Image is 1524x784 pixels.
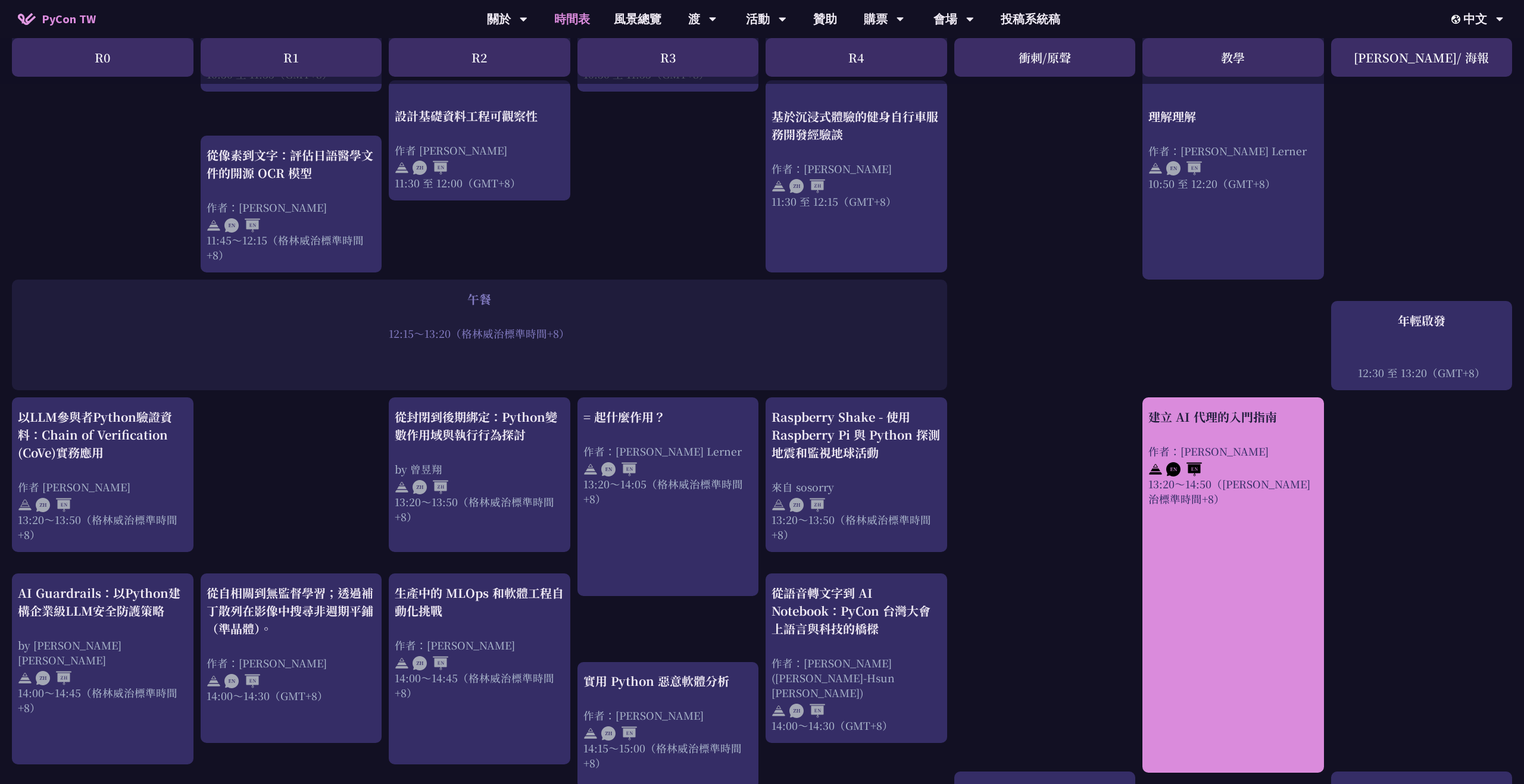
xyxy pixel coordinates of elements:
a: AI Guardrails：以Python建構企業級LLM安全防護策略 by [PERSON_NAME] [PERSON_NAME] 14:00～14:45（格林威治標準時間+8） [18,584,188,754]
img: svg+xml;base64,PHN2ZyB4bWxucz0iaHR0cDovL3d3dy53My5vcmcvMjAwMC9zdmciIHdpZHRoPSIyNCIgaGVpZ2h0PSIyNC... [207,218,221,233]
font: 13:20～13:50（格林威治標準時間+8） [18,512,177,542]
font: 13:20～13:50（格林威治標準時間+8） [772,512,931,542]
font: 13:20～14:50（[PERSON_NAME]治標準時間+8） [1148,476,1310,506]
font: 14:15～15:00（格林威治標準時間+8） [583,741,742,770]
font: 實用 Python 惡意軟體分析 [583,672,729,689]
font: 作者：[PERSON_NAME] [583,708,704,723]
img: ZHEN.371966e.svg [413,656,448,670]
img: ZHEN.371966e.svg [601,726,637,741]
img: ZHZH.38617ef.svg [413,480,448,494]
font: 11:30 至 12:15（GMT+8） [772,193,897,208]
img: 區域設定圖標 [1451,15,1463,24]
font: 設計基礎資料工程可觀察性 [395,107,538,124]
a: 從自相關到無監督學習；透過補丁散列在影像中搜尋非週期平鋪（準晶體）。 作者：[PERSON_NAME] 14:00～14:30（GMT+8） [207,584,376,733]
font: 12:15～13:20（格林威治標準時間+8） [389,326,570,341]
img: PyCon TW 2025 首頁圖標 [18,13,36,25]
font: 11:45～12:15（格林威治標準時間+8） [207,233,364,262]
font: 教學 [1221,49,1245,66]
img: svg+xml;base64,PHN2ZyB4bWxucz0iaHR0cDovL3d3dy53My5vcmcvMjAwMC9zdmciIHdpZHRoPSIyNCIgaGVpZ2h0PSIyNC... [1148,161,1163,175]
font: 基於沉浸式體驗的健身自行車服務開發經驗談 [772,107,938,142]
font: 從自相關到無監督學習；透過補丁散列在影像中搜尋非週期平鋪（準晶體）。 [207,584,373,637]
font: 以LLM參與者Python驗證資料：Chain of Verification (CoVe)實務應用 [18,408,172,461]
a: Raspberry Shake - 使用 Raspberry Pi 與 Python 探測地震和監視地球活動 來自 sosorry 13:20～13:50（格林威治標準時間+8） [772,408,941,542]
img: ENEN.5a408d1.svg [601,462,637,476]
font: = 起什麼作用？ [583,408,666,425]
img: svg+xml;base64,PHN2ZyB4bWxucz0iaHR0cDovL3d3dy53My5vcmcvMjAwMC9zdmciIHdpZHRoPSIyNCIgaGVpZ2h0PSIyNC... [395,656,409,670]
font: R1 [283,49,299,66]
img: ZHEN.371966e.svg [789,704,825,718]
font: 作者：[PERSON_NAME] [207,656,327,670]
font: 建立 AI 代理的入門指南 [1148,408,1277,425]
font: 活動 [746,11,770,26]
img: svg+xml;base64,PHN2ZyB4bWxucz0iaHR0cDovL3d3dy53My5vcmcvMjAwMC9zdmciIHdpZHRoPSIyNCIgaGVpZ2h0PSIyNC... [395,161,409,175]
font: 關於 [487,11,511,26]
img: ZHZH.38617ef.svg [36,671,71,685]
font: 午餐 [467,290,491,308]
font: by 曾昱翔 [395,462,442,476]
img: svg+xml;base64,PHN2ZyB4bWxucz0iaHR0cDovL3d3dy53My5vcmcvMjAwMC9zdmciIHdpZHRoPSIyNCIgaGVpZ2h0PSIyNC... [18,671,32,685]
img: ENEN.5a408d1.svg [1166,462,1202,476]
font: 中文 [1463,11,1487,26]
img: svg+xml;base64,PHN2ZyB4bWxucz0iaHR0cDovL3d3dy53My5vcmcvMjAwMC9zdmciIHdpZHRoPSIyNCIgaGVpZ2h0PSIyNC... [395,480,409,494]
font: 從語音轉文字到 AI Notebook：PyCon 台灣大會上語言與科技的橋樑 [772,584,930,637]
font: 年輕啟發 [1398,312,1445,329]
img: svg+xml;base64,PHN2ZyB4bWxucz0iaHR0cDovL3d3dy53My5vcmcvMjAwMC9zdmciIHdpZHRoPSIyNCIgaGVpZ2h0PSIyNC... [18,498,32,512]
font: 10:50 至 12:20（GMT+8） [1148,175,1276,190]
img: svg+xml;base64,PHN2ZyB4bWxucz0iaHR0cDovL3d3dy53My5vcmcvMjAwMC9zdmciIHdpZHRoPSIyNCIgaGVpZ2h0PSIyNC... [772,179,786,193]
a: 從語音轉文字到 AI Notebook：PyCon 台灣大會上語言與科技的橋樑 作者：[PERSON_NAME]([PERSON_NAME]-Hsun [PERSON_NAME]) 14:00～... [772,584,941,733]
img: svg+xml;base64,PHN2ZyB4bWxucz0iaHR0cDovL3d3dy53My5vcmcvMjAwMC9zdmciIHdpZHRoPSIyNCIgaGVpZ2h0PSIyNC... [772,498,786,512]
font: PyCon TW [42,11,96,26]
a: 生產中的 MLOps 和軟體工程自動化挑戰 作者：[PERSON_NAME] 14:00～14:45（格林威治標準時間+8） [395,584,564,754]
img: ENEN.5a408d1.svg [224,674,260,688]
font: 作者 [PERSON_NAME] [395,143,507,158]
img: ENEN.5a408d1.svg [224,218,260,233]
img: ENEN.5a408d1.svg [1166,161,1202,175]
font: AI Guardrails：以Python建構企業級LLM安全防護策略 [18,584,180,619]
font: 作者：[PERSON_NAME]([PERSON_NAME]-Hsun [PERSON_NAME]) [772,656,895,700]
font: 14:00～14:30（GMT+8） [207,688,328,703]
font: 理解理解 [1148,107,1196,124]
font: 作者 [PERSON_NAME] [18,479,130,494]
a: 設計基礎資料工程可觀察性 作者 [PERSON_NAME] 11:30 至 12:00（GMT+8） [395,91,564,190]
font: 從封閉到後期綁定：Python變數作用域與執行行為探討 [395,408,557,443]
img: svg+xml;base64,PHN2ZyB4bWxucz0iaHR0cDovL3d3dy53My5vcmcvMjAwMC9zdmciIHdpZHRoPSIyNCIgaGVpZ2h0PSIyNC... [207,674,221,688]
font: 作者：[PERSON_NAME] [207,200,327,215]
font: 渡 [688,11,700,26]
img: ZHEN.371966e.svg [413,161,448,175]
font: 風景總覽 [614,11,661,26]
font: 贊助 [813,11,837,26]
font: 作者：[PERSON_NAME] Lerner [583,444,742,459]
font: by [PERSON_NAME] [PERSON_NAME] [18,638,121,667]
font: 會場 [933,11,957,26]
font: 14:00～14:45（格林威治標準時間+8） [18,685,177,715]
font: 作者：[PERSON_NAME] [772,161,892,175]
font: 衝刺/原聲 [1019,49,1071,66]
font: Raspberry Shake - 使用 Raspberry Pi 與 Python 探測地震和監視地球活動 [772,408,940,461]
img: svg+xml;base64,PHN2ZyB4bWxucz0iaHR0cDovL3d3dy53My5vcmcvMjAwMC9zdmciIHdpZHRoPSIyNCIgaGVpZ2h0PSIyNC... [583,462,598,476]
img: svg+xml;base64,PHN2ZyB4bWxucz0iaHR0cDovL3d3dy53My5vcmcvMjAwMC9zdmciIHdpZHRoPSIyNCIgaGVpZ2h0PSIyNC... [772,704,786,718]
font: 13:20～14:05（格林威治標準時間+8） [583,476,743,506]
a: 從封閉到後期綁定：Python變數作用域與執行行為探討 by 曾昱翔 13:20～13:50（格林威治標準時間+8） [395,408,564,542]
font: 11:30 至 12:00（GMT+8） [395,175,521,190]
a: 以LLM參與者Python驗證資料：Chain of Verification (CoVe)實務應用 作者 [PERSON_NAME] 13:20～13:50（格林威治標準時間+8） [18,408,188,542]
font: 投稿系統稿 [1001,11,1060,26]
font: 14:00～14:45（格林威治標準時間+8） [395,670,554,700]
font: R4 [848,49,864,66]
font: [PERSON_NAME]/ 海報 [1354,49,1489,66]
a: 建立 AI 代理的入門指南 作者：[PERSON_NAME] 13:20～14:50（[PERSON_NAME]治標準時間+8） [1148,408,1318,763]
img: ZHZH.38617ef.svg [789,179,825,193]
font: R2 [471,49,487,66]
font: R0 [95,49,110,66]
font: 從像素到文字：評估日語醫學文件的開源 OCR 模型 [207,146,373,181]
font: R3 [660,49,676,66]
font: 14:00～14:30（GMT+8） [772,718,893,733]
font: 生產中的 MLOps 和軟體工程自動化挑戰 [395,584,564,619]
img: svg+xml;base64,PHN2ZyB4bWxucz0iaHR0cDovL3d3dy53My5vcmcvMjAwMC9zdmciIHdpZHRoPSIyNCIgaGVpZ2h0PSIyNC... [1148,462,1163,476]
a: 年輕啟發 12:30 至 13:20（GMT+8） [1337,312,1507,380]
a: PyCon TW [6,4,108,34]
font: 來自 sosorry [772,479,834,494]
a: = 起什麼作用？ 作者：[PERSON_NAME] Lerner 13:20～14:05（格林威治標準時間+8） [583,408,753,586]
img: ZHZH.38617ef.svg [789,498,825,512]
font: 購票 [864,11,888,26]
font: 作者：[PERSON_NAME] [395,638,515,653]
